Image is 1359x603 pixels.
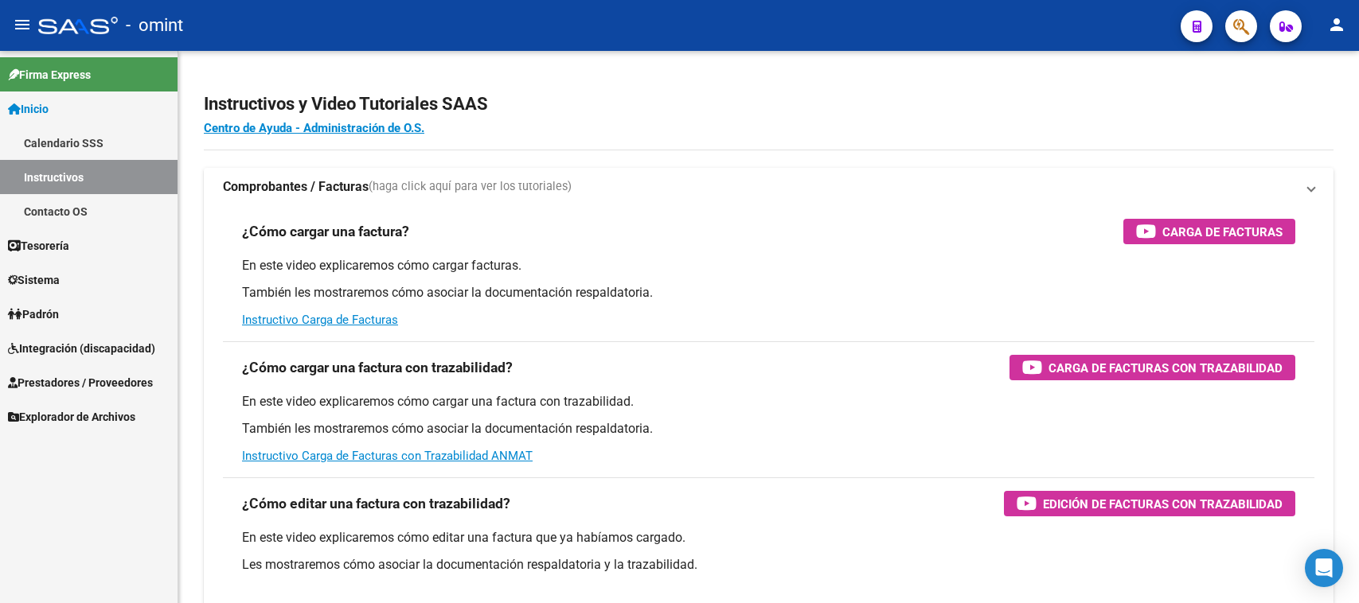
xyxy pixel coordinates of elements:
a: Instructivo Carga de Facturas [242,313,398,327]
p: En este video explicaremos cómo cargar facturas. [242,257,1295,274]
span: Inicio [8,100,49,118]
a: Centro de Ayuda - Administración de O.S. [204,121,424,135]
span: Padrón [8,305,59,323]
mat-icon: menu [13,15,32,34]
span: Sistema [8,271,60,289]
p: También les mostraremos cómo asociar la documentación respaldatoria. [242,284,1295,301]
span: Carga de Facturas con Trazabilidad [1049,358,1283,378]
a: Instructivo Carga de Facturas con Trazabilidad ANMAT [242,449,533,463]
h3: ¿Cómo cargar una factura? [242,220,409,243]
span: Edición de Facturas con Trazabilidad [1043,494,1283,514]
div: Open Intercom Messenger [1305,549,1343,587]
mat-icon: person [1327,15,1346,34]
span: (haga click aquí para ver los tutoriales) [369,178,572,196]
h3: ¿Cómo editar una factura con trazabilidad? [242,492,510,515]
mat-expansion-panel-header: Comprobantes / Facturas(haga click aquí para ver los tutoriales) [204,168,1334,206]
span: Explorador de Archivos [8,408,135,426]
button: Carga de Facturas [1123,219,1295,244]
button: Carga de Facturas con Trazabilidad [1009,355,1295,380]
span: Prestadores / Proveedores [8,374,153,391]
strong: Comprobantes / Facturas [223,178,369,196]
span: Tesorería [8,237,69,255]
h3: ¿Cómo cargar una factura con trazabilidad? [242,356,513,379]
span: Carga de Facturas [1162,222,1283,242]
p: En este video explicaremos cómo editar una factura que ya habíamos cargado. [242,529,1295,547]
p: En este video explicaremos cómo cargar una factura con trazabilidad. [242,393,1295,410]
h2: Instructivos y Video Tutoriales SAAS [204,89,1334,119]
span: Firma Express [8,66,91,84]
span: - omint [126,8,183,43]
p: Les mostraremos cómo asociar la documentación respaldatoria y la trazabilidad. [242,556,1295,574]
span: Integración (discapacidad) [8,340,155,357]
p: También les mostraremos cómo asociar la documentación respaldatoria. [242,420,1295,438]
button: Edición de Facturas con Trazabilidad [1004,491,1295,516]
